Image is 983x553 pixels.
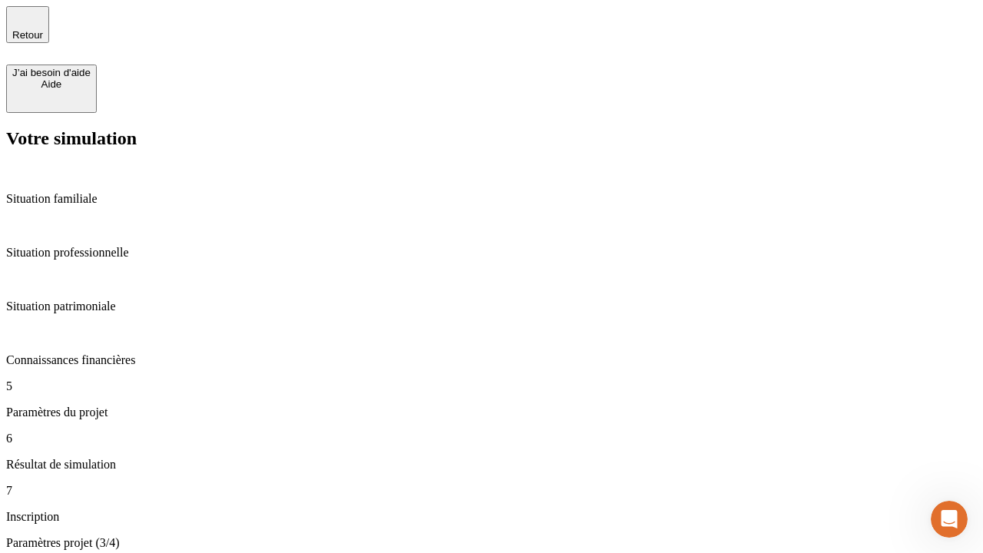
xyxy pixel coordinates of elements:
[6,246,977,260] p: Situation professionnelle
[6,128,977,149] h2: Votre simulation
[6,6,49,43] button: Retour
[12,67,91,78] div: J’ai besoin d'aide
[6,510,977,524] p: Inscription
[6,65,97,113] button: J’ai besoin d'aideAide
[931,501,968,538] iframe: Intercom live chat
[12,78,91,90] div: Aide
[6,458,977,472] p: Résultat de simulation
[6,406,977,419] p: Paramètres du projet
[6,192,977,206] p: Situation familiale
[6,432,977,445] p: 6
[6,353,977,367] p: Connaissances financières
[6,300,977,313] p: Situation patrimoniale
[12,29,43,41] span: Retour
[6,536,977,550] p: Paramètres projet (3/4)
[6,484,977,498] p: 7
[6,379,977,393] p: 5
